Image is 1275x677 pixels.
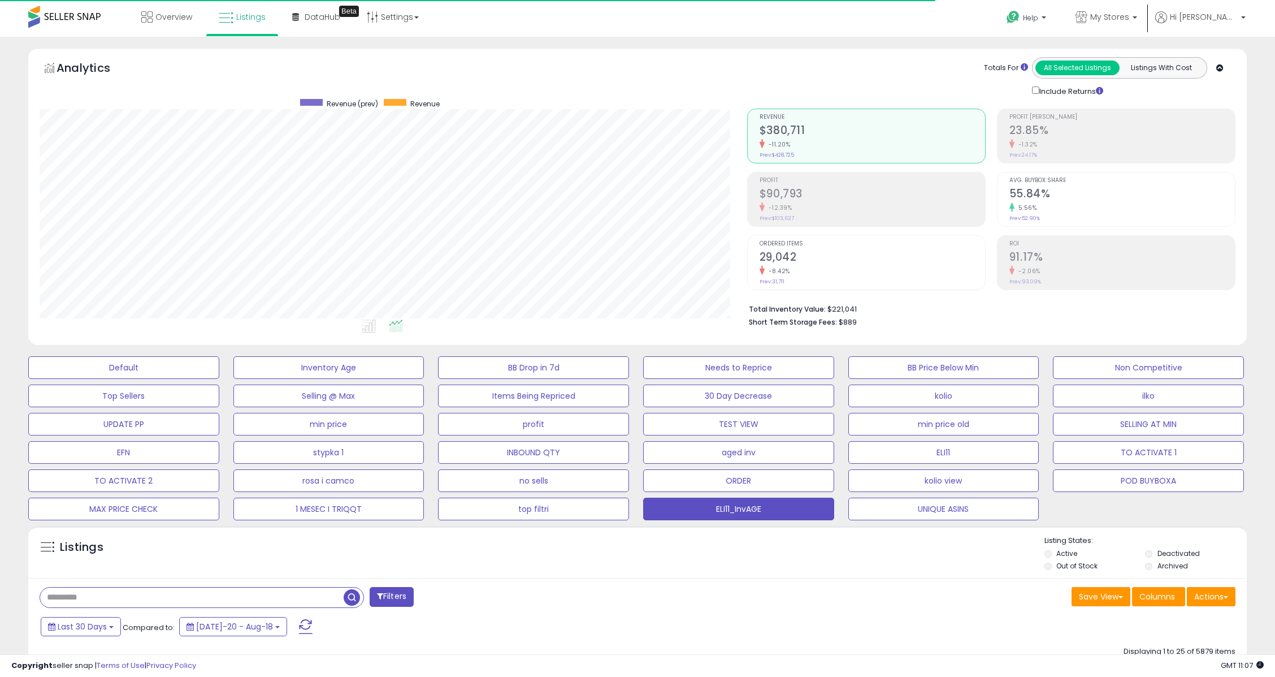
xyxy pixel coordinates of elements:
small: Prev: 31,711 [760,278,784,285]
span: Ordered Items [760,241,985,247]
button: ELI11 [848,441,1039,464]
a: Hi [PERSON_NAME] [1155,11,1246,37]
small: -12.39% [765,204,792,212]
span: Last 30 Days [58,621,107,632]
button: Filters [370,587,414,607]
small: Prev: 93.09% [1009,278,1041,285]
span: My Stores [1090,11,1129,23]
button: INBOUND QTY [438,441,629,464]
button: POD BUYBOXA [1053,469,1244,492]
button: Last 30 Days [41,617,121,636]
button: Needs to Reprice [643,356,834,379]
button: stypka 1 [233,441,424,464]
li: $221,041 [749,301,1227,315]
span: Profit [760,178,985,184]
button: EFN [28,441,219,464]
span: Avg. Buybox Share [1009,178,1235,184]
button: Listings With Cost [1119,61,1203,75]
button: kolio [848,385,1039,407]
button: Columns [1132,587,1185,606]
span: Revenue [410,99,440,109]
span: Hi [PERSON_NAME] [1170,11,1238,23]
h2: 55.84% [1009,187,1235,202]
span: $889 [839,317,857,327]
div: seller snap | | [11,661,196,671]
button: Selling @ Max [233,385,424,407]
button: Items Being Repriced [438,385,629,407]
span: [DATE]-20 - Aug-18 [196,621,273,632]
button: ORDER [643,469,834,492]
button: ilko [1053,385,1244,407]
span: Help [1023,13,1038,23]
span: Compared to: [123,622,175,633]
div: Tooltip anchor [339,6,359,17]
i: Get Help [1006,10,1020,24]
button: TO ACTIVATE 2 [28,469,219,492]
button: ELI11_InvAGE [643,498,834,520]
span: DataHub [305,11,340,23]
span: Listings [236,11,266,23]
small: Prev: 24.17% [1009,152,1037,158]
div: Include Returns [1024,84,1117,97]
button: profit [438,413,629,435]
span: Overview [155,11,192,23]
button: BB Drop in 7d [438,356,629,379]
button: rosa i camco [233,469,424,492]
button: UNIQUE ASINS [848,498,1039,520]
h5: Analytics [57,60,132,79]
small: Prev: $103,637 [760,215,794,222]
button: [DATE]-20 - Aug-18 [179,617,287,636]
label: Deactivated [1157,549,1200,558]
button: top filtri [438,498,629,520]
strong: Copyright [11,660,53,671]
button: min price old [848,413,1039,435]
button: aged inv [643,441,834,464]
span: Revenue [760,114,985,120]
button: Actions [1187,587,1235,606]
button: Inventory Age [233,356,424,379]
a: Privacy Policy [146,660,196,671]
button: SELLING AT MIN [1053,413,1244,435]
h5: Listings [60,540,103,555]
span: Profit [PERSON_NAME] [1009,114,1235,120]
button: UPDATE PP [28,413,219,435]
b: Short Term Storage Fees: [749,317,837,327]
button: MAX PRICE CHECK [28,498,219,520]
small: -1.32% [1014,140,1038,149]
label: Out of Stock [1056,561,1098,571]
button: Non Competitive [1053,356,1244,379]
p: Listing States: [1044,536,1247,546]
label: Archived [1157,561,1188,571]
button: TO ACTIVATE 1 [1053,441,1244,464]
small: Prev: 52.90% [1009,215,1040,222]
small: 5.56% [1014,204,1037,212]
button: TEST VIEW [643,413,834,435]
h2: $90,793 [760,187,985,202]
div: Totals For [984,63,1028,74]
h2: 29,042 [760,251,985,266]
small: Prev: $428,725 [760,152,794,158]
button: Save View [1072,587,1130,606]
span: ROI [1009,241,1235,247]
button: no sells [438,469,629,492]
span: Revenue (prev) [327,99,378,109]
button: 1 MESEC I TRIQQT [233,498,424,520]
h2: 23.85% [1009,124,1235,139]
button: Top Sellers [28,385,219,407]
button: BB Price Below Min [848,356,1039,379]
small: -8.42% [765,267,790,275]
button: kolio view [848,469,1039,492]
div: Displaying 1 to 25 of 5879 items [1124,646,1235,657]
button: Default [28,356,219,379]
a: Help [998,2,1057,37]
small: -2.06% [1014,267,1040,275]
span: 2025-09-18 11:07 GMT [1221,660,1264,671]
button: All Selected Listings [1035,61,1120,75]
b: Total Inventory Value: [749,304,826,314]
h2: 91.17% [1009,251,1235,266]
label: Active [1056,549,1077,558]
small: -11.20% [765,140,791,149]
h2: $380,711 [760,124,985,139]
a: Terms of Use [97,660,145,671]
button: 30 Day Decrease [643,385,834,407]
